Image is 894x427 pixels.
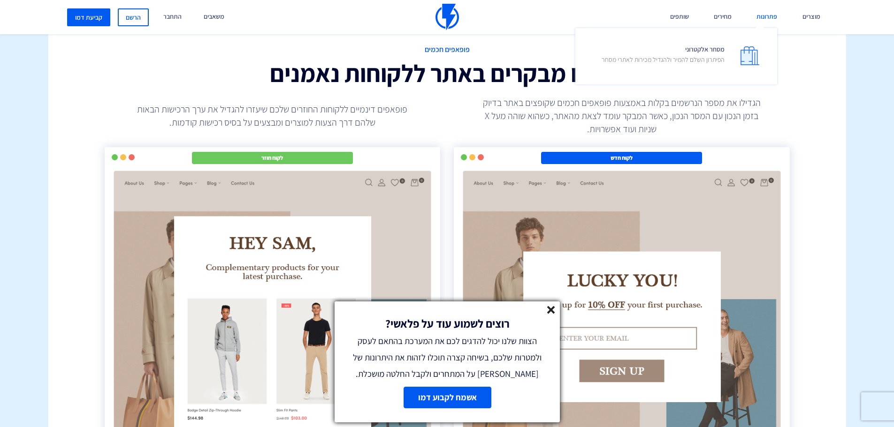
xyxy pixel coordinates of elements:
span: מסחר אלקטרוני [602,42,725,69]
p: הפיתרון השלם להמיר ולהגדיל מכירות לאתרי מסחר [602,55,725,64]
a: קביעת דמו [67,8,110,26]
p: פופאפים דינמיים ללקוחות החוזרים שלכם שיעזרו להגדיל את ערך הרכישות הבאות שלהם דרך הצעות למוצרים ומ... [131,103,413,129]
div: לקוח חוזר [192,152,353,164]
span: פופאפים חכמים [221,45,673,55]
p: הגדילו את מספר הנרשמים בקלות באמצעות פופאפים חכמים שקופצים באתר בדיוק בזמן הנכון עם המסר הנכון, כ... [481,96,763,135]
a: מסחר אלקטרוניהפיתרון השלם להמיר ולהגדיל מכירות לאתרי מסחר [582,35,770,77]
div: לקוח חדש [541,152,702,164]
h2: המירו מבקרים באתר ללקוחות נאמנים [221,60,673,87]
a: הרשם [118,8,149,26]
